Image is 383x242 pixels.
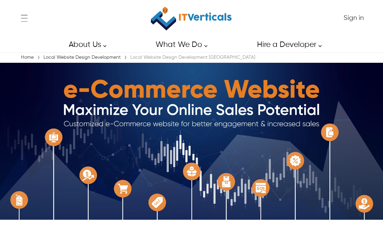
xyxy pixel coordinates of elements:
a: Hire a Developer [249,37,325,52]
div: Local Website Design Development [GEOGRAPHIC_DATA] [129,54,257,61]
img: IT Verticals Inc [151,3,232,34]
span: › [37,53,40,62]
a: Home [19,55,35,60]
a: Local Website Design Development [42,55,122,60]
a: About Us [61,37,110,52]
a: IT Verticals Inc [134,3,249,34]
a: Sign in [344,17,364,21]
span: › [124,53,127,62]
span: Sign in [344,15,364,22]
a: What We Do [148,37,211,52]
